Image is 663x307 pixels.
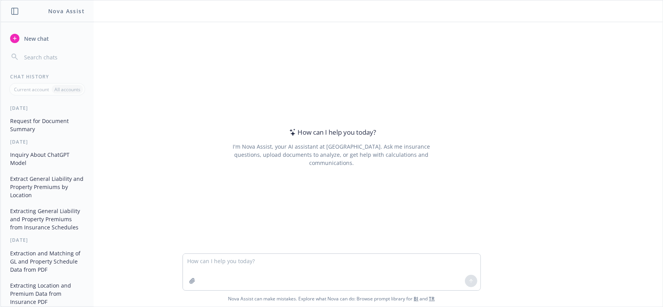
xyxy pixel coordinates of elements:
[7,114,87,135] button: Request for Document Summary
[54,86,80,93] p: All accounts
[3,291,660,307] span: Nova Assist can make mistakes. Explore what Nova can do: Browse prompt library for and
[48,7,85,15] h1: Nova Assist
[1,139,94,145] div: [DATE]
[7,31,87,45] button: New chat
[23,35,49,43] span: New chat
[23,52,84,62] input: Search chats
[222,142,441,167] div: I'm Nova Assist, your AI assistant at [GEOGRAPHIC_DATA]. Ask me insurance questions, upload docum...
[414,295,419,302] a: BI
[14,86,49,93] p: Current account
[7,148,87,169] button: Inquiry About ChatGPT Model
[7,247,87,276] button: Extraction and Matching of GL and Property Schedule Data from PDF
[287,127,376,137] div: How can I help you today?
[1,105,94,111] div: [DATE]
[7,205,87,234] button: Extracting General Liability and Property Premiums from Insurance Schedules
[1,237,94,243] div: [DATE]
[429,295,435,302] a: TR
[1,73,94,80] div: Chat History
[7,172,87,201] button: Extract General Liability and Property Premiums by Location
